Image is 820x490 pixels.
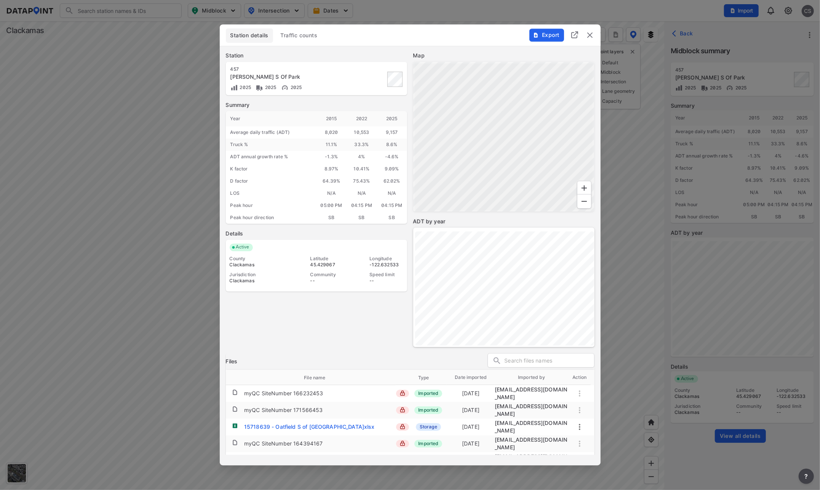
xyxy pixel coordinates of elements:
div: Oatfield Rd S Of Park [230,73,347,81]
div: 33.3 % [347,138,377,151]
span: Imported [414,440,442,447]
div: SB [377,212,407,224]
div: Year [226,111,316,126]
div: ADT annual growth rate % [226,151,316,163]
div: 4 % [347,151,377,163]
div: Zoom In [577,181,591,195]
div: 2015 [316,111,347,126]
div: Longitude [370,256,403,262]
span: Storage [416,423,441,431]
div: N/A [347,187,377,199]
div: Community [310,272,344,278]
td: [DATE] [447,436,495,451]
div: 10.41% [347,163,377,175]
div: D factor [226,175,316,187]
span: Station details [230,32,269,39]
span: Imported [414,406,442,414]
label: Details [226,230,407,237]
label: Summary [226,101,407,109]
div: myQC SiteNumber 171566453 [244,406,323,414]
img: xlsx.b1bb01d6.svg [232,423,238,429]
div: migration@data-point.io [495,402,569,418]
th: Date imported [447,370,495,385]
div: migration@data-point.io [495,453,569,468]
div: -1.3 % [316,151,347,163]
div: County [230,256,285,262]
img: lock_close.8fab59a9.svg [400,390,405,396]
div: 75.43% [347,175,377,187]
label: Station [226,52,407,59]
div: Clackamas [230,278,285,284]
svg: Zoom In [580,183,589,192]
div: migration@data-point.io [495,386,569,401]
img: file.af1f9d02.svg [232,389,238,395]
img: File%20-%20Download.70cf71cd.svg [533,32,539,38]
div: -122.632533 [370,262,403,268]
td: [DATE] [447,403,495,417]
div: 11.1 % [316,138,347,151]
img: lock_close.8fab59a9.svg [400,424,405,429]
div: Clackamas [230,262,285,268]
div: Truck % [226,138,316,151]
div: 2022 [347,111,377,126]
img: file.af1f9d02.svg [232,439,238,445]
div: adm_ckm@data-point.io [495,419,569,434]
div: 8.97% [316,163,347,175]
th: Imported by [495,370,569,385]
img: lock_close.8fab59a9.svg [400,441,405,446]
td: [DATE] [447,386,495,401]
div: N/A [377,187,407,199]
div: 05:00 PM [316,199,347,212]
div: 64.39% [316,175,347,187]
h3: Files [226,358,238,365]
div: Peak hour [226,199,316,212]
img: lock_close.8fab59a9.svg [400,407,405,412]
img: file.af1f9d02.svg [232,406,238,412]
div: -- [310,278,344,284]
div: N/A [316,187,347,199]
span: Active [233,243,253,251]
div: 04:15 PM [377,199,407,212]
div: 04:15 PM [347,199,377,212]
div: K factor [226,163,316,175]
div: 8,020 [316,126,347,138]
div: Peak hour direction [226,212,316,224]
img: Vehicle class [256,84,263,92]
div: 9,157 [377,126,407,138]
div: SB [347,212,377,224]
span: Imported [414,390,442,397]
img: Vehicle speed [281,84,289,92]
div: -4.6 % [377,151,407,163]
span: Type [418,374,439,381]
img: Volume count [230,84,238,92]
div: 457 [230,66,347,72]
img: close.efbf2170.svg [585,30,595,40]
button: delete [585,30,595,40]
span: 2025 [289,85,302,91]
span: Export [534,31,559,39]
span: Traffic counts [281,32,318,39]
div: Zoom Out [577,194,591,208]
div: Average daily traffic (ADT) [226,126,316,138]
div: 10,553 [347,126,377,138]
div: 15718639 - Oatfield S of Park Ave.xlsx [244,423,375,431]
div: myQC SiteNumber 164394167 [244,440,323,447]
th: Action [569,370,591,385]
label: Map [413,52,595,59]
div: Speed limit [370,272,403,278]
div: 9.09% [377,163,407,175]
label: ADT by year [413,218,595,225]
div: LOS [226,187,316,199]
div: 8.6 % [377,138,407,151]
td: [DATE] [447,453,495,468]
span: ? [803,472,809,481]
img: full_screen.b7bf9a36.svg [570,30,579,39]
button: more [575,422,584,431]
button: more [799,469,814,484]
div: myQC SiteNumber 166232453 [244,390,323,397]
span: 2025 [238,85,251,91]
div: Jurisdiction [230,272,285,278]
button: Export [529,29,564,41]
div: 45.429067 [310,262,344,268]
div: basic tabs example [226,28,595,43]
